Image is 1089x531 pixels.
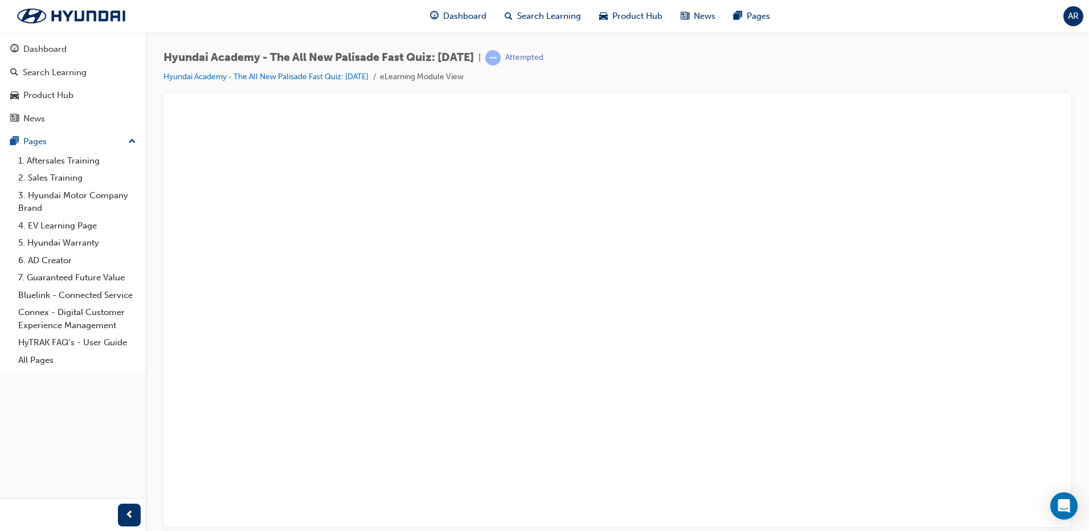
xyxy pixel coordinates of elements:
div: Pages [23,135,47,148]
a: Bluelink - Connected Service [14,287,141,304]
span: news-icon [681,9,689,23]
a: car-iconProduct Hub [590,5,672,28]
a: 7. Guaranteed Future Value [14,269,141,287]
span: learningRecordVerb_ATTEMPT-icon [485,50,501,66]
span: News [694,10,715,23]
button: Pages [5,131,141,152]
span: Product Hub [612,10,662,23]
div: Dashboard [23,43,67,56]
a: 2. Sales Training [14,169,141,187]
button: AR [1063,6,1083,26]
span: Search Learning [517,10,581,23]
span: search-icon [10,68,18,78]
button: DashboardSearch LearningProduct HubNews [5,36,141,131]
a: 5. Hyundai Warranty [14,234,141,252]
a: 4. EV Learning Page [14,217,141,235]
a: Hyundai Academy - The All New Palisade Fast Quiz: [DATE] [163,72,369,81]
span: pages-icon [10,137,19,147]
div: Open Intercom Messenger [1050,492,1078,520]
a: HyTRAK FAQ's - User Guide [14,334,141,352]
a: 6. AD Creator [14,252,141,269]
span: pages-icon [734,9,742,23]
a: Search Learning [5,62,141,83]
li: eLearning Module View [380,71,464,84]
a: News [5,108,141,129]
a: news-iconNews [672,5,724,28]
a: search-iconSearch Learning [496,5,590,28]
span: up-icon [128,134,136,149]
span: Pages [747,10,770,23]
span: car-icon [10,91,19,101]
a: Connex - Digital Customer Experience Management [14,304,141,334]
span: Dashboard [443,10,486,23]
span: car-icon [599,9,608,23]
span: guage-icon [10,44,19,55]
span: search-icon [505,9,513,23]
a: Dashboard [5,39,141,60]
a: 3. Hyundai Motor Company Brand [14,187,141,217]
img: Trak [6,4,137,28]
a: Product Hub [5,85,141,106]
a: guage-iconDashboard [421,5,496,28]
a: 1. Aftersales Training [14,152,141,170]
span: Hyundai Academy - The All New Palisade Fast Quiz: [DATE] [163,51,474,64]
span: AR [1068,10,1079,23]
span: prev-icon [125,508,134,522]
div: Search Learning [23,66,87,79]
span: guage-icon [430,9,439,23]
a: All Pages [14,352,141,369]
div: Product Hub [23,89,73,102]
div: Attempted [505,52,543,63]
a: pages-iconPages [724,5,779,28]
span: | [478,51,481,64]
div: News [23,112,45,125]
span: news-icon [10,114,19,124]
